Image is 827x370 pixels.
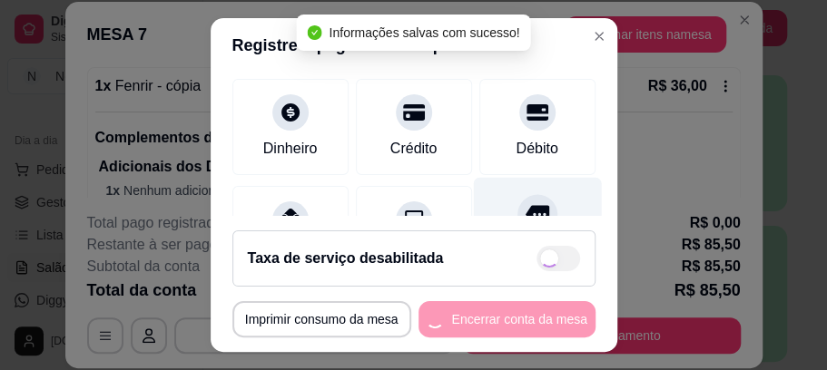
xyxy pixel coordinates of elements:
[307,25,321,40] span: check-circle
[211,18,617,73] header: Registre o pagamento do pedido
[329,25,519,40] span: Informações salvas com sucesso!
[248,248,444,269] h2: Taxa de serviço desabilitada
[516,138,557,160] div: Débito
[232,301,411,337] button: Imprimir consumo da mesa
[263,138,318,160] div: Dinheiro
[390,138,438,160] div: Crédito
[585,22,614,51] button: Close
